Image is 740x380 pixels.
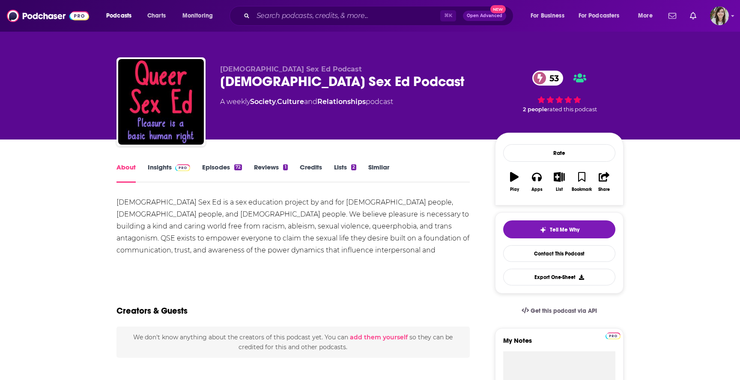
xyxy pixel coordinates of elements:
span: Open Advanced [467,14,502,18]
span: ⌘ K [440,10,456,21]
a: Culture [277,98,304,106]
button: List [548,166,570,197]
button: Export One-Sheet [503,269,615,285]
button: add them yourself [350,334,408,341]
a: Credits [300,163,322,183]
div: Play [510,187,519,192]
a: Get this podcast via API [515,300,604,321]
div: Search podcasts, credits, & more... [238,6,522,26]
span: Logged in as devinandrade [710,6,729,25]
span: and [304,98,317,106]
span: , [276,98,277,106]
a: Reviews1 [254,163,287,183]
a: Show notifications dropdown [665,9,680,23]
div: Rate [503,144,615,162]
a: Episodes72 [202,163,242,183]
img: User Profile [710,6,729,25]
span: For Podcasters [579,10,620,22]
span: rated this podcast [547,106,597,113]
div: 2 [351,164,356,170]
div: 1 [283,164,287,170]
span: 53 [541,71,563,86]
div: Bookmark [572,187,592,192]
span: More [638,10,653,22]
a: Society [250,98,276,106]
button: open menu [573,9,632,23]
button: Bookmark [570,166,593,197]
a: About [116,163,136,183]
div: A weekly podcast [220,97,393,107]
a: Relationships [317,98,366,106]
h2: Creators & Guests [116,306,188,316]
div: Apps [531,187,543,192]
a: Pro website [606,331,621,339]
img: Podchaser - Follow, Share and Rate Podcasts [7,8,89,24]
div: 53 2 peoplerated this podcast [495,65,624,118]
button: open menu [632,9,663,23]
a: Similar [368,163,389,183]
button: open menu [525,9,575,23]
label: My Notes [503,336,615,351]
a: InsightsPodchaser Pro [148,163,190,183]
button: Show profile menu [710,6,729,25]
span: 2 people [523,106,547,113]
button: Open AdvancedNew [463,11,506,21]
div: [DEMOGRAPHIC_DATA] Sex Ed is a sex education project by and for [DEMOGRAPHIC_DATA] people, [DEMOG... [116,196,470,268]
img: tell me why sparkle [540,226,546,233]
button: open menu [176,9,224,23]
button: Apps [525,166,548,197]
a: Lists2 [334,163,356,183]
button: Play [503,166,525,197]
a: 53 [532,71,563,86]
a: Contact This Podcast [503,245,615,262]
div: 72 [234,164,242,170]
span: For Business [531,10,564,22]
span: [DEMOGRAPHIC_DATA] Sex Ed Podcast [220,65,362,73]
input: Search podcasts, credits, & more... [253,9,440,23]
img: Podchaser Pro [175,164,190,171]
span: Podcasts [106,10,131,22]
img: Podchaser Pro [606,332,621,339]
img: Queer Sex Ed Podcast [118,59,204,145]
span: We don't know anything about the creators of this podcast yet . You can so they can be credited f... [133,333,453,350]
span: Get this podcast via API [531,307,597,315]
button: Share [593,166,615,197]
button: tell me why sparkleTell Me Why [503,220,615,238]
div: List [556,187,563,192]
span: New [490,5,506,13]
span: Tell Me Why [550,226,579,233]
button: open menu [100,9,143,23]
div: Share [598,187,610,192]
a: Charts [142,9,171,23]
a: Show notifications dropdown [686,9,700,23]
span: Monitoring [182,10,213,22]
span: Charts [147,10,166,22]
